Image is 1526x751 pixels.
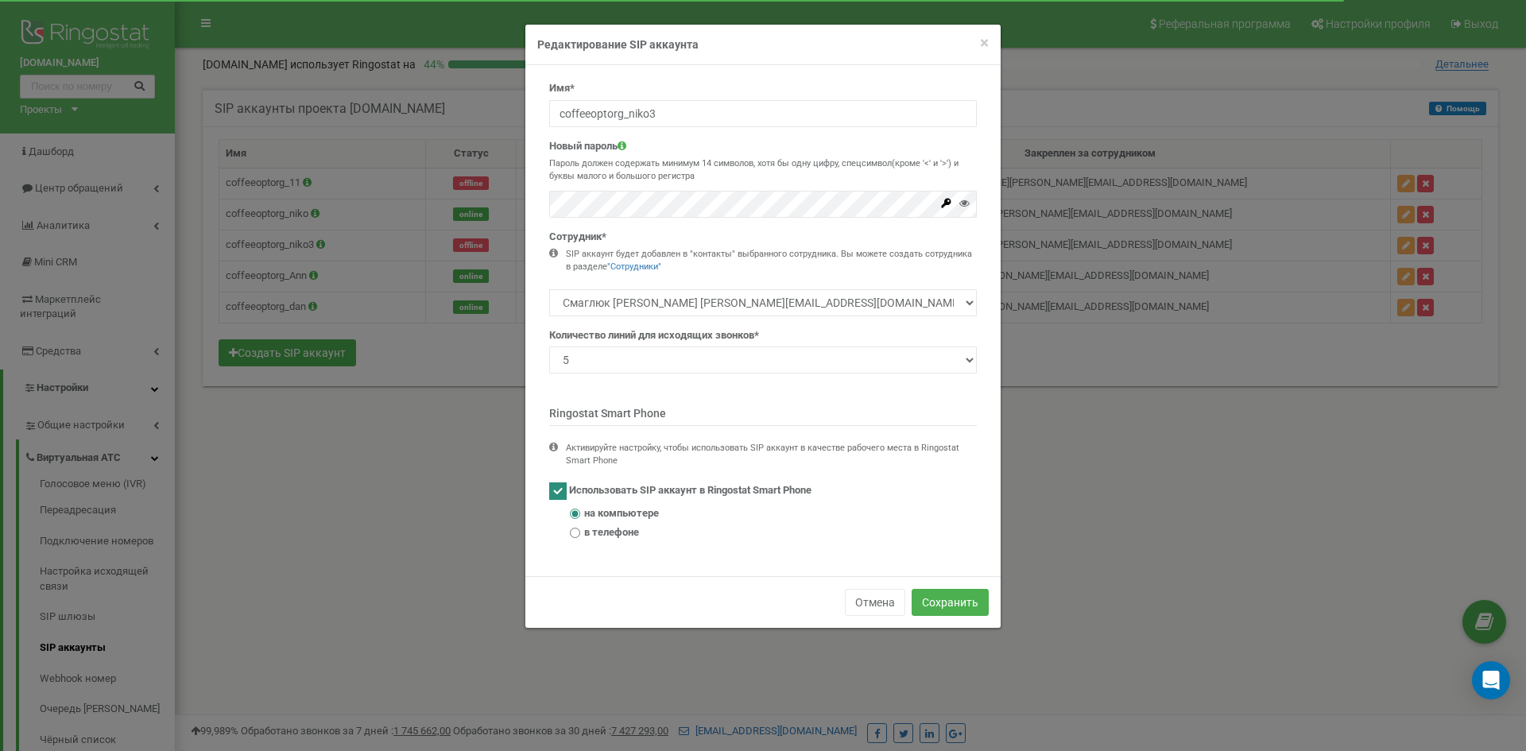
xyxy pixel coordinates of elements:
[607,261,661,272] a: "Сотрудники"
[845,589,905,616] button: Отмена
[980,33,989,52] span: ×
[549,405,977,426] p: Ringostat Smart Phone
[912,589,989,616] button: Сохранить
[566,248,977,273] div: SIP аккаунт будет добавлен в "контакты" выбранного сотрудника. Вы можете создать сотрудника в раз...
[584,506,659,521] span: на компьютере
[537,37,989,52] h4: Редактирование SIP аккаунта
[566,442,977,466] div: Активируйте настройку, чтобы использовать SIP аккаунт в качестве рабочего места в Ringostat Smart...
[1472,661,1510,699] div: Open Intercom Messenger
[569,485,811,497] span: Использовать SIP аккаунт в Ringostat Smart Phone
[584,525,639,540] span: в телефоне
[549,139,626,154] label: Новый пароль
[549,230,606,245] label: Сотрудник*
[570,528,580,538] input: в телефоне
[549,328,759,343] label: Количество линий для исходящих звонков*
[570,509,580,519] input: на компьютере
[549,157,977,182] p: Пароль должен содержать минимум 14 символов, хотя бы одну цифру, спецсимвол(кроме '<' и '>') и бу...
